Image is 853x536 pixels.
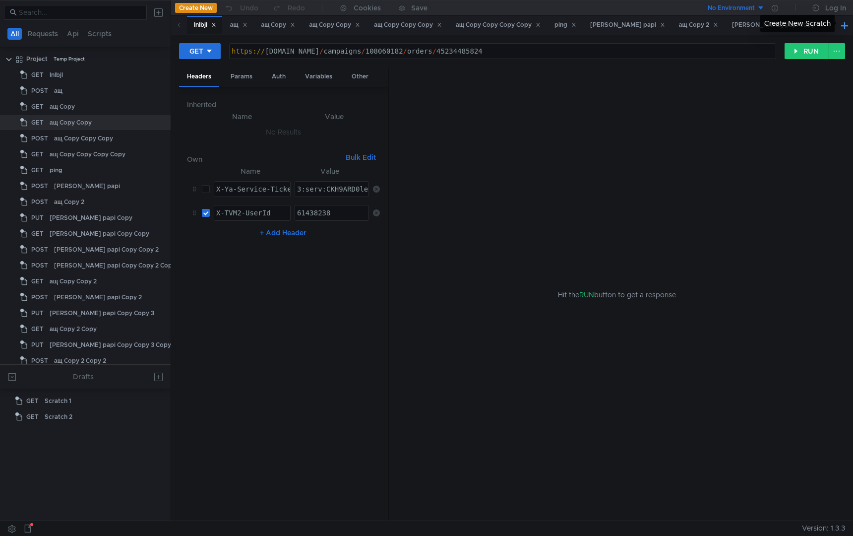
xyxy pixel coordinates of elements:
div: ащ Copy [50,99,75,114]
div: [PERSON_NAME] papi Copy Copy 2 Copy [54,258,176,273]
span: RUN [579,290,594,299]
div: [PERSON_NAME] papi [54,179,120,194]
div: ащ Copy Copy Copy [54,131,113,146]
span: GET [31,163,44,178]
span: PUT [31,306,44,321]
div: [PERSON_NAME] papi Copy Copy [50,226,149,241]
span: Hit the button to get a response [558,289,676,300]
span: GET [31,99,44,114]
button: Redo [265,0,312,15]
span: GET [31,226,44,241]
button: RUN [785,43,829,59]
button: Scripts [85,28,115,40]
div: Scratch 1 [45,394,71,408]
div: lnlbjl [50,67,63,82]
div: Project [26,52,48,67]
div: Undo [240,2,258,14]
th: Name [195,111,289,123]
div: Drafts [73,371,94,383]
th: Name [210,165,291,177]
div: ping [554,20,576,30]
div: Variables [297,67,340,86]
span: GET [31,322,44,336]
span: GET [31,147,44,162]
div: ащ Copy Copy Copy Copy [456,20,541,30]
div: Save [411,4,427,11]
button: Api [64,28,82,40]
span: POST [31,179,48,194]
span: POST [31,131,48,146]
button: Undo [217,0,265,15]
span: POST [31,83,48,98]
div: ащ Copy Copy Copy [374,20,442,30]
div: [PERSON_NAME] papi Copy [732,20,824,30]
div: ащ Copy 2 [54,195,84,209]
div: ащ [54,83,62,98]
button: Create New [175,3,217,13]
span: GET [31,115,44,130]
div: Create New Scratch [760,15,835,32]
div: Scratch 2 [45,409,72,424]
span: GET [31,67,44,82]
th: Value [291,165,369,177]
div: ащ Copy Copy [50,115,92,130]
div: [PERSON_NAME] papi Copy Copy 3 [50,306,154,321]
input: Search... [19,7,141,18]
div: Params [223,67,260,86]
div: ащ Copy Copy 2 [50,274,97,289]
span: POST [31,290,48,305]
div: ащ Copy 2 Copy [50,322,97,336]
div: Auth [264,67,294,86]
div: ащ Copy Copy [309,20,360,30]
span: GET [26,394,39,408]
div: No Environment [708,3,755,13]
button: + Add Header [256,227,310,239]
h6: Inherited [187,99,380,111]
div: Redo [288,2,305,14]
div: [PERSON_NAME] papi Copy Copy 2 [54,242,159,257]
span: GET [31,274,44,289]
span: PUT [31,210,44,225]
div: ащ Copy [261,20,296,30]
div: Temp Project [54,52,85,67]
th: Value [289,111,380,123]
div: Log In [825,2,846,14]
div: ащ Copy 2 [679,20,718,30]
div: ащ Copy 2 Copy 2 [54,353,106,368]
div: ащ Copy Copy Copy Copy [50,147,125,162]
div: Other [344,67,376,86]
span: POST [31,258,48,273]
div: ping [50,163,62,178]
div: Headers [179,67,219,87]
button: Bulk Edit [342,151,380,163]
h6: Own [187,153,342,165]
div: [PERSON_NAME] papi [590,20,665,30]
span: POST [31,195,48,209]
div: lnlbjl [194,20,216,30]
span: PUT [31,337,44,352]
span: POST [31,242,48,257]
div: ащ [230,20,247,30]
span: GET [26,409,39,424]
div: [PERSON_NAME] papi Copy 2 [54,290,142,305]
button: GET [179,43,221,59]
span: POST [31,353,48,368]
div: [PERSON_NAME] papi Copy Copy 3 Copy [50,337,171,352]
nz-embed-empty: No Results [266,128,301,136]
button: All [7,28,22,40]
span: Version: 1.3.3 [802,521,845,536]
div: GET [189,46,203,57]
div: [PERSON_NAME] papi Copy [50,210,132,225]
div: Cookies [354,2,381,14]
button: Requests [25,28,61,40]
